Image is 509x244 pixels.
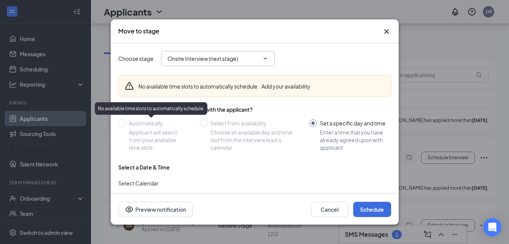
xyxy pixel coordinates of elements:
button: Schedule [353,202,391,217]
div: Open Intercom Messenger [483,218,501,236]
div: No available time slots to automatically schedule. [95,102,207,115]
div: No available time slots to automatically schedule. [138,82,310,90]
svg: Warning [125,81,134,90]
svg: Cross [382,27,391,36]
span: Choose stage : [118,54,155,63]
div: Select a Date & Time [118,163,170,171]
button: Close [382,27,391,36]
span: Select Calendar [118,180,158,187]
h3: Move to stage [118,27,159,35]
svg: Eye [125,205,134,214]
div: How do you want to schedule time with the applicant? [118,106,391,113]
button: Preview notificationEye [118,202,193,217]
button: Cancel [311,202,349,217]
button: Add your availability [262,82,310,90]
svg: ChevronDown [262,55,268,62]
